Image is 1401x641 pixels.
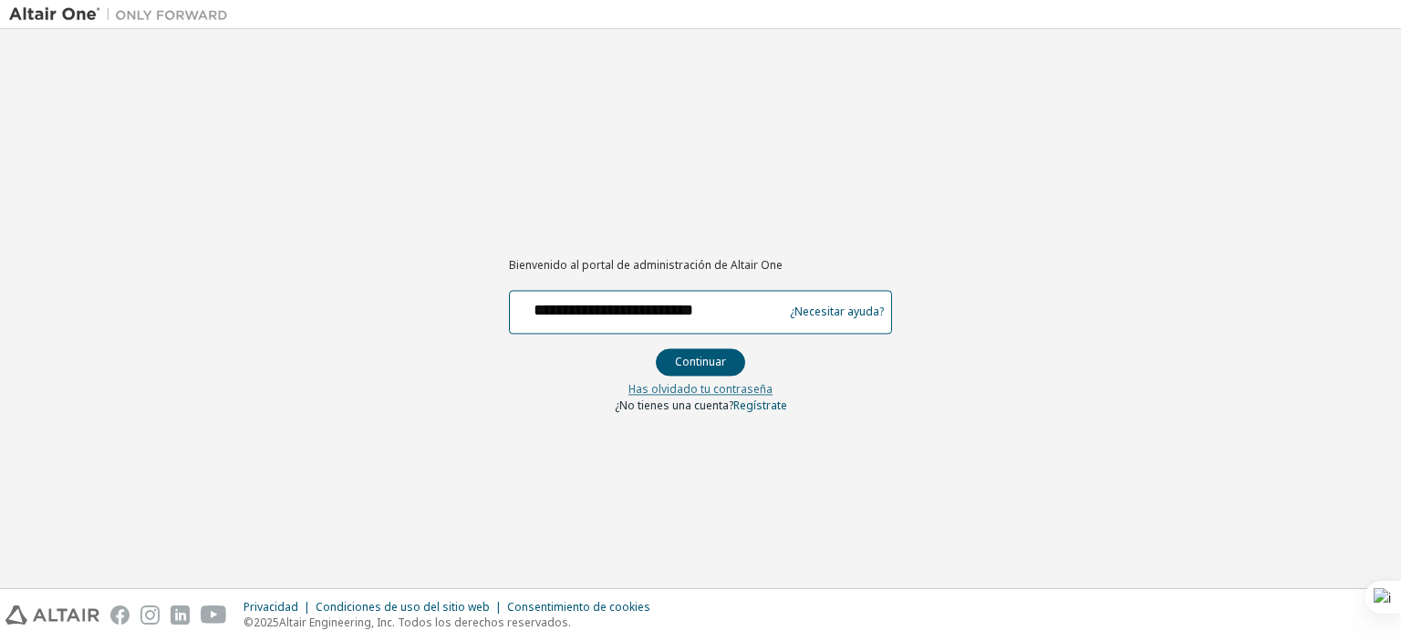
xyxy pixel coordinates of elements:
[628,381,773,397] font: Has olvidado tu contraseña
[201,605,227,625] img: youtube.svg
[279,615,571,630] font: Altair Engineering, Inc. Todos los derechos reservados.
[509,258,783,274] font: Bienvenido al portal de administración de Altair One
[790,305,884,320] font: ¿Necesitar ayuda?
[790,312,884,313] a: ¿Necesitar ayuda?
[254,615,279,630] font: 2025
[140,605,160,625] img: instagram.svg
[733,398,787,413] a: Regístrate
[656,348,745,376] button: Continuar
[9,5,237,24] img: Altair Uno
[615,398,733,413] font: ¿No tienes una cuenta?
[244,599,298,615] font: Privacidad
[171,605,190,625] img: linkedin.svg
[244,615,254,630] font: ©
[316,599,490,615] font: Condiciones de uso del sitio web
[5,605,99,625] img: altair_logo.svg
[675,354,726,369] font: Continuar
[110,605,130,625] img: facebook.svg
[507,599,650,615] font: Consentimiento de cookies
